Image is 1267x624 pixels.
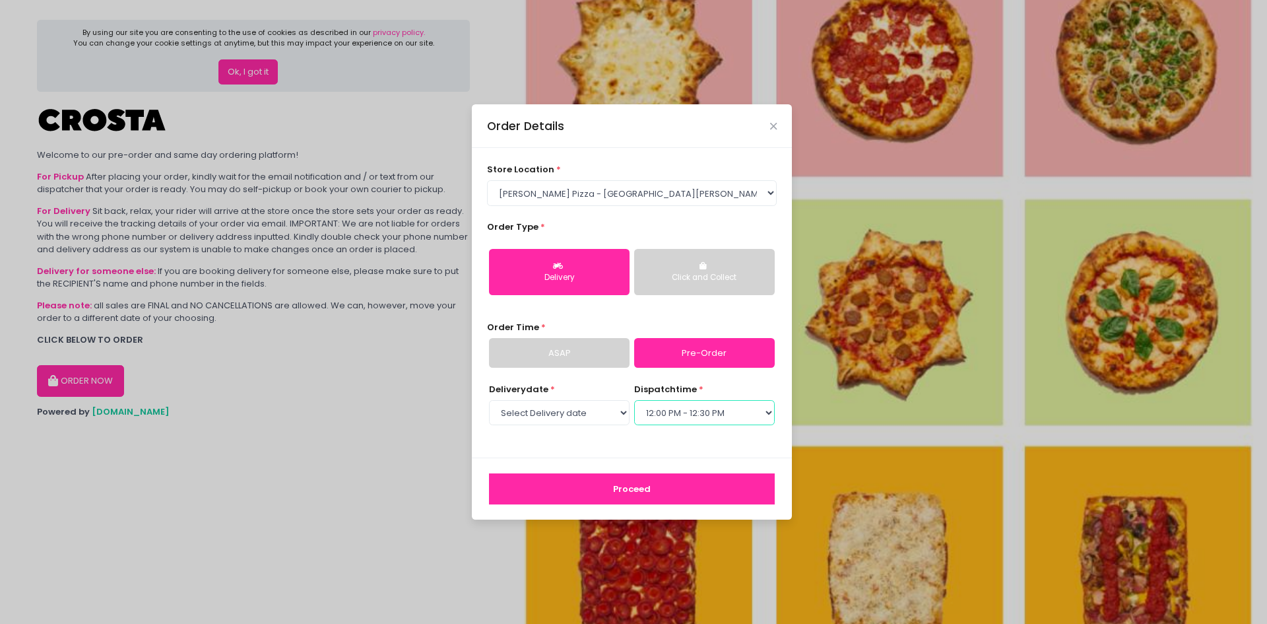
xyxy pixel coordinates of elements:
[634,383,697,396] span: dispatch time
[489,249,630,295] button: Delivery
[634,338,775,368] a: Pre-Order
[770,123,777,129] button: Close
[489,383,548,396] span: Delivery date
[487,321,539,333] span: Order Time
[489,338,630,368] a: ASAP
[487,118,564,135] div: Order Details
[489,473,775,505] button: Proceed
[487,221,538,233] span: Order Type
[498,272,620,284] div: Delivery
[487,163,554,176] span: store location
[643,272,765,284] div: Click and Collect
[634,249,775,295] button: Click and Collect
